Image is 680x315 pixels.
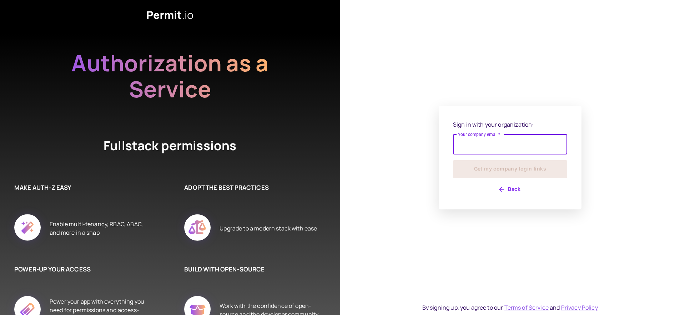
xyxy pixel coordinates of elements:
h6: BUILD WITH OPEN-SOURCE [184,265,318,274]
h6: POWER-UP YOUR ACCESS [14,265,148,274]
h2: Authorization as a Service [49,50,291,102]
h6: MAKE AUTH-Z EASY [14,183,148,192]
div: Enable multi-tenancy, RBAC, ABAC, and more in a snap [50,206,148,250]
a: Terms of Service [504,304,549,311]
a: Privacy Policy [561,304,598,311]
label: Your company email [458,131,500,137]
h4: Fullstack permissions [77,137,263,154]
div: Upgrade to a modern stack with ease [220,206,317,250]
h6: ADOPT THE BEST PRACTICES [184,183,318,192]
button: Get my company login links [453,160,567,178]
div: By signing up, you agree to our and [422,303,598,312]
p: Sign in with your organization: [453,120,567,129]
button: Back [453,184,567,195]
